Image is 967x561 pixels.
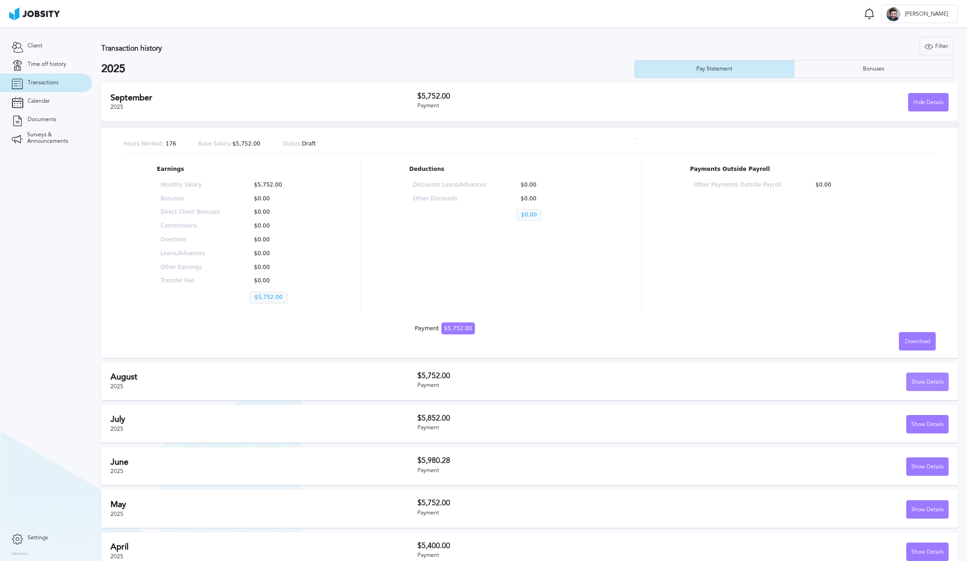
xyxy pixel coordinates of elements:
div: Payment [417,425,683,431]
h3: $5,400.00 [417,542,683,550]
span: 2025 [110,104,123,110]
p: Other Payments Outside Payroll [694,182,781,188]
span: [PERSON_NAME] [900,11,953,18]
p: Transfer Fee [161,278,220,284]
p: Monthly Salary [161,182,220,188]
div: Show Details [907,501,948,519]
button: Show Details [906,543,949,561]
button: Show Details [906,457,949,476]
p: Commissions [161,223,220,229]
span: 2025 [110,553,123,560]
p: $0.00 [811,182,898,188]
button: Show Details [906,500,949,519]
p: $0.00 [249,196,309,202]
span: 2025 [110,426,123,432]
span: Time off history [28,61,66,68]
p: Bonuses [161,196,220,202]
p: Other Discounts [413,196,486,202]
p: $0.00 [249,251,309,257]
h2: August [110,372,417,382]
span: Settings [28,535,48,541]
div: Filter [920,37,953,56]
button: Download [899,332,936,351]
h3: $5,752.00 [417,499,683,507]
span: Hours Worked: [123,140,164,147]
h2: 2025 [101,63,634,76]
p: Deductions [409,166,593,173]
p: $5,752.00 [198,141,261,147]
h3: Transaction history [101,44,568,53]
p: $5,752.00 [249,182,309,188]
img: ab4bad089aa723f57921c736e9817d99.png [9,7,60,20]
div: Payment [417,467,683,474]
button: Show Details [906,373,949,391]
p: Direct Client Bonuses [161,209,220,216]
div: Bonuses [858,66,889,72]
span: 2025 [110,383,123,390]
button: Hide Details [908,93,949,111]
p: Draft [283,141,316,147]
div: Payment [417,510,683,516]
span: $5,752.00 [441,322,475,334]
button: M[PERSON_NAME] [881,5,958,23]
p: Overtime [161,237,220,243]
h3: $5,852.00 [417,414,683,422]
p: $0.00 [516,196,590,202]
h2: June [110,457,417,467]
span: Transactions [28,80,58,86]
div: Payment [417,552,683,559]
div: Show Details [907,373,948,392]
span: Client [28,43,42,49]
p: $0.00 [249,237,309,243]
h3: $5,980.28 [417,456,683,465]
p: Earnings [157,166,313,173]
button: Pay Statement [634,60,793,78]
div: Pay Statement [692,66,737,72]
label: Version: [12,551,29,557]
div: Hide Details [909,93,948,112]
h2: July [110,415,417,424]
p: $0.00 [249,264,309,271]
p: $0.00 [249,223,309,229]
span: 2025 [110,468,123,474]
div: Payment [415,326,475,332]
h2: September [110,93,417,103]
p: $0.00 [516,182,590,188]
h3: $5,752.00 [417,372,683,380]
p: $5,752.00 [249,292,288,304]
span: Download [905,339,930,345]
p: 176 [123,141,176,147]
div: Show Details [907,415,948,434]
button: Bonuses [794,60,953,78]
p: Other Earnings [161,264,220,271]
h3: $5,752.00 [417,92,683,100]
span: Base Salary: [198,140,232,147]
span: Documents [28,117,56,123]
p: $0.00 [516,209,542,221]
p: $0.00 [249,209,309,216]
span: Status: [283,140,302,147]
div: M [886,7,900,21]
button: Show Details [906,415,949,433]
p: Payments Outside Payroll [690,166,902,173]
div: Payment [417,382,683,389]
h2: May [110,500,417,509]
h2: April [110,542,417,552]
p: Discounts Loans/Advances [413,182,486,188]
div: Payment [417,103,683,109]
div: Show Details [907,458,948,476]
p: $0.00 [249,278,309,284]
span: 2025 [110,511,123,517]
span: Surveys & Announcements [27,132,81,145]
p: Loans/Advances [161,251,220,257]
span: Calendar [28,98,50,105]
button: Filter [920,37,953,55]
